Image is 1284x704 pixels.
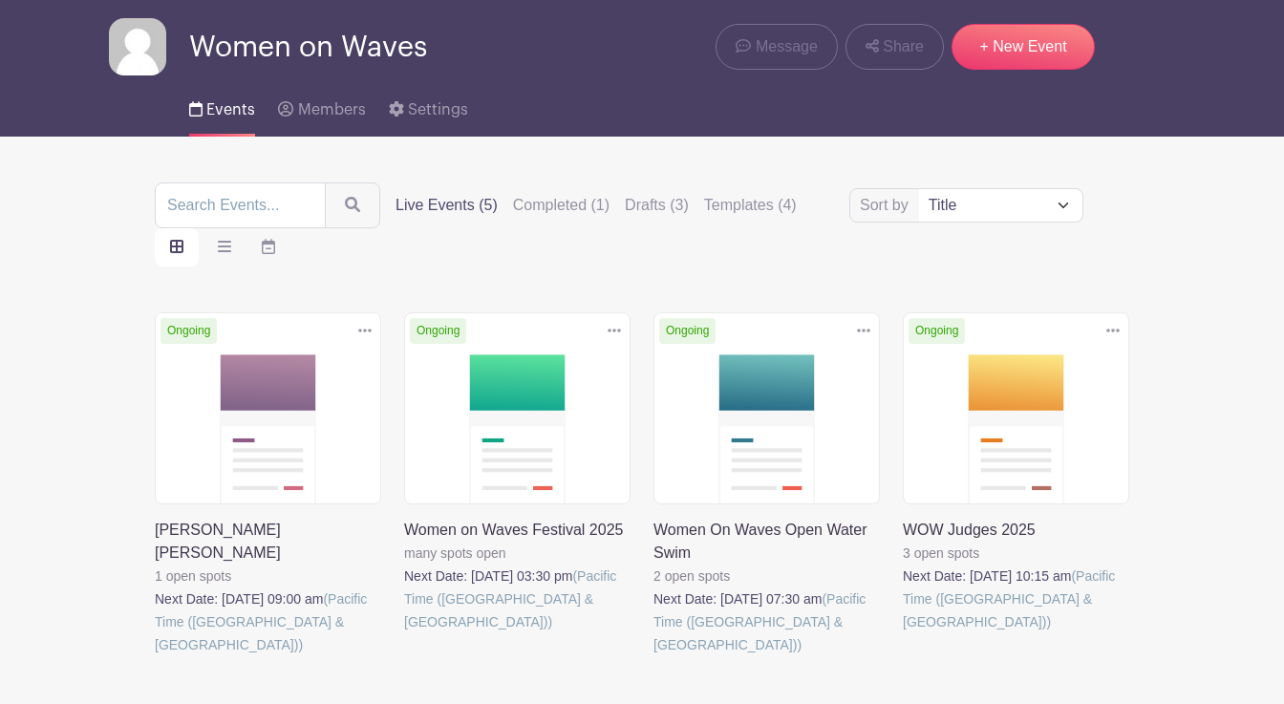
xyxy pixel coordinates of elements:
[625,194,689,217] label: Drafts (3)
[389,75,468,137] a: Settings
[845,24,944,70] a: Share
[408,102,468,117] span: Settings
[396,194,797,217] div: filters
[109,18,166,75] img: default-ce2991bfa6775e67f084385cd625a349d9dcbb7a52a09fb2fda1e96e2d18dcdb.png
[155,228,290,267] div: order and view
[189,75,255,137] a: Events
[278,75,365,137] a: Members
[860,194,914,217] label: Sort by
[396,194,498,217] label: Live Events (5)
[298,102,366,117] span: Members
[704,194,797,217] label: Templates (4)
[952,24,1095,70] a: + New Event
[189,32,427,63] span: Women on Waves
[206,102,255,117] span: Events
[513,194,610,217] label: Completed (1)
[883,35,924,58] span: Share
[756,35,818,58] span: Message
[716,24,837,70] a: Message
[155,182,326,228] input: Search Events...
